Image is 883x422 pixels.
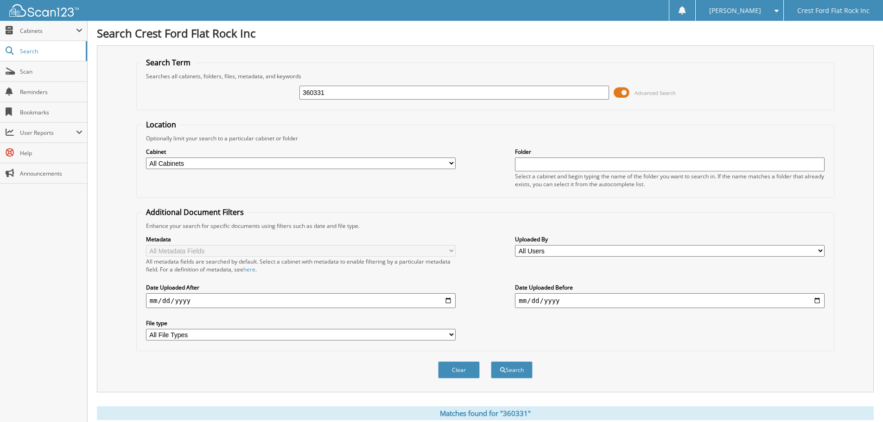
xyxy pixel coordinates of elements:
[20,170,83,177] span: Announcements
[515,172,825,188] div: Select a cabinet and begin typing the name of the folder you want to search in. If the name match...
[491,361,533,378] button: Search
[141,134,829,142] div: Optionally limit your search to a particular cabinet or folder
[797,8,870,13] span: Crest Ford Flat Rock Inc
[20,27,76,35] span: Cabinets
[438,361,480,378] button: Clear
[141,57,195,68] legend: Search Term
[146,283,456,291] label: Date Uploaded After
[141,207,248,217] legend: Additional Document Filters
[141,120,181,130] legend: Location
[141,72,829,80] div: Searches all cabinets, folders, files, metadata, and keywords
[141,222,829,230] div: Enhance your search for specific documents using filters such as date and file type.
[20,129,76,137] span: User Reports
[243,265,255,273] a: here
[709,8,761,13] span: [PERSON_NAME]
[20,47,81,55] span: Search
[515,148,825,156] label: Folder
[20,88,83,96] span: Reminders
[635,89,676,96] span: Advanced Search
[146,235,456,243] label: Metadata
[97,25,874,41] h1: Search Crest Ford Flat Rock Inc
[515,283,825,291] label: Date Uploaded Before
[515,235,825,243] label: Uploaded By
[146,258,456,273] div: All metadata fields are searched by default. Select a cabinet with metadata to enable filtering b...
[146,293,456,308] input: start
[97,406,874,420] div: Matches found for "360331"
[20,149,83,157] span: Help
[146,319,456,327] label: File type
[146,148,456,156] label: Cabinet
[9,4,79,17] img: scan123-logo-white.svg
[20,68,83,76] span: Scan
[20,108,83,116] span: Bookmarks
[515,293,825,308] input: end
